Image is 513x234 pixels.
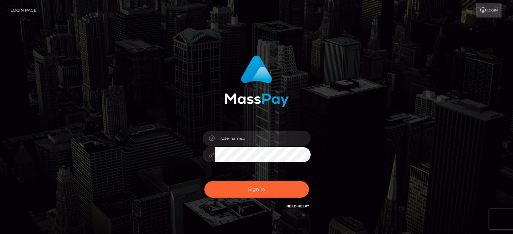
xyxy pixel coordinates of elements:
[204,181,309,198] button: Sign in
[10,3,36,18] a: Login Page
[215,131,311,146] input: Username...
[286,204,309,208] a: Need Help?
[225,56,289,107] img: MassPay Login
[476,3,502,18] a: Login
